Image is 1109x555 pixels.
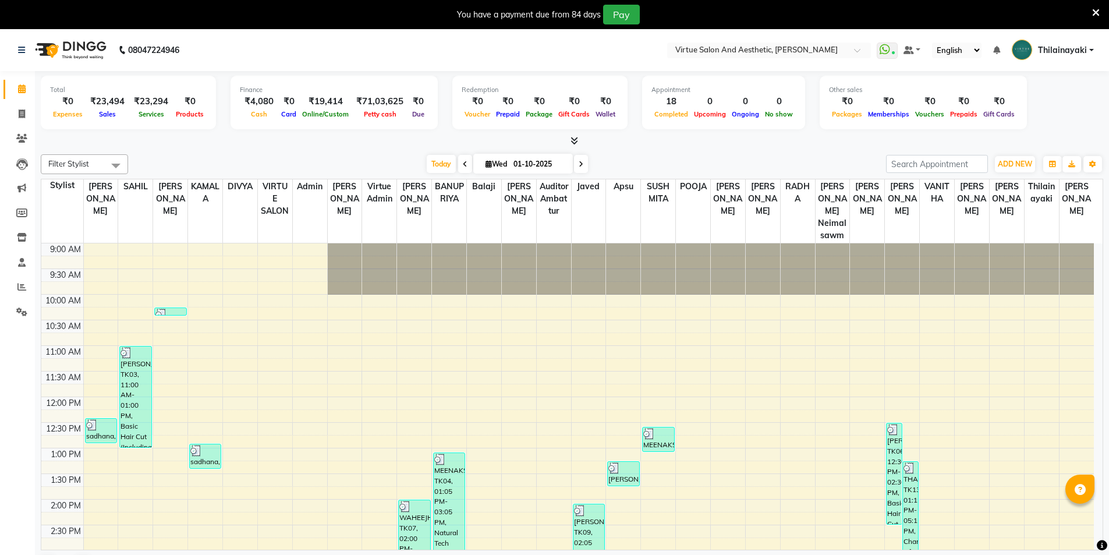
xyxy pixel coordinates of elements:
[408,95,428,108] div: ₹0
[278,110,299,118] span: Card
[555,95,593,108] div: ₹0
[1060,508,1097,543] iframe: chat widget
[328,179,362,218] span: [PERSON_NAME]
[523,95,555,108] div: ₹0
[651,95,691,108] div: 18
[850,179,884,218] span: [PERSON_NAME]
[980,95,1018,108] div: ₹0
[947,110,980,118] span: Prepaids
[84,179,118,218] span: [PERSON_NAME]
[129,95,173,108] div: ₹23,294
[48,500,83,512] div: 2:00 PM
[43,346,83,358] div: 11:00 AM
[188,179,222,206] span: KAMALA
[493,95,523,108] div: ₹0
[361,110,399,118] span: Petty cash
[299,95,352,108] div: ₹19,414
[173,95,207,108] div: ₹0
[462,85,618,95] div: Redemption
[555,110,593,118] span: Gift Cards
[493,110,523,118] span: Prepaid
[593,95,618,108] div: ₹0
[30,34,109,66] img: logo
[829,110,865,118] span: Packages
[829,95,865,108] div: ₹0
[173,110,207,118] span: Products
[48,243,83,256] div: 9:00 AM
[746,179,780,218] span: [PERSON_NAME]
[240,85,428,95] div: Finance
[572,179,606,194] span: Javed
[593,110,618,118] span: Wallet
[86,95,129,108] div: ₹23,494
[41,179,83,192] div: Stylist
[44,423,83,435] div: 12:30 PM
[606,179,640,194] span: Apsu
[608,462,639,486] div: [PERSON_NAME], TK05, 01:15 PM-01:45 PM, Women'S Hair Services - Oil Massage
[258,179,292,218] span: VIRTUE SALON
[990,179,1024,218] span: [PERSON_NAME]
[955,179,989,218] span: [PERSON_NAME]
[96,110,119,118] span: Sales
[865,110,912,118] span: Memberships
[48,159,89,168] span: Filter Stylist
[885,179,919,218] span: [PERSON_NAME]
[651,85,796,95] div: Appointment
[128,34,179,66] b: 08047224946
[362,179,396,206] span: Virtue admin
[829,85,1018,95] div: Other sales
[44,397,83,409] div: 12:00 PM
[155,308,186,315] div: RANI, TK01, 10:15 AM-10:25 AM, Threading - FOREHEAD
[537,179,571,218] span: Auditor Ambattur
[603,5,640,24] button: Pay
[510,155,568,173] input: 2025-10-01
[278,95,299,108] div: ₹0
[118,179,153,194] span: SAHIL
[43,295,83,307] div: 10:00 AM
[729,110,762,118] span: Ongoing
[729,95,762,108] div: 0
[43,320,83,333] div: 10:30 AM
[190,444,221,468] div: sadhana, TK02, 12:55 PM-01:25 PM, Classic Pedicure
[153,179,187,218] span: [PERSON_NAME]
[432,179,466,206] span: BANUPRIYA
[48,448,83,461] div: 1:00 PM
[467,179,501,194] span: Balaji
[502,179,536,218] span: [PERSON_NAME]
[86,419,116,443] div: sadhana, TK02, 12:25 PM-12:55 PM, Colour Service - Root Touch Up ([DEMOGRAPHIC_DATA])
[641,179,675,206] span: SUSHMITA
[523,110,555,118] span: Package
[293,179,327,194] span: Admin
[43,372,83,384] div: 11:30 AM
[409,110,427,118] span: Due
[643,427,674,451] div: MEENAKSHI, TK04, 12:35 PM-01:05 PM, Spa Pedicure
[781,179,815,206] span: RADHA
[762,95,796,108] div: 0
[462,95,493,108] div: ₹0
[352,95,408,108] div: ₹71,03,625
[998,160,1032,168] span: ADD NEW
[691,110,729,118] span: Upcoming
[912,95,947,108] div: ₹0
[434,453,465,554] div: MEENAKSHI, TK04, 01:05 PM-03:05 PM, Natural Tech Advanced Hair Care : Vip - Nourishing Trt For Da...
[136,110,167,118] span: Services
[912,110,947,118] span: Vouchers
[248,110,270,118] span: Cash
[223,179,257,194] span: DIVYA
[865,95,912,108] div: ₹0
[1012,40,1032,60] img: Thilainayaki
[48,269,83,281] div: 9:30 AM
[457,9,601,21] div: You have a payment due from 84 days
[462,110,493,118] span: Voucher
[50,85,207,95] div: Total
[1038,44,1087,56] span: Thilainayaki
[1025,179,1059,206] span: Thilainayaki
[50,95,86,108] div: ₹0
[995,156,1035,172] button: ADD NEW
[920,179,954,206] span: VANITHA
[120,347,151,447] div: [PERSON_NAME], TK03, 11:00 AM-01:00 PM, Basic Hair Cut (Including hair wash, Conditioner , Dry)
[816,179,850,243] span: [PERSON_NAME] Neimalsawm
[299,110,352,118] span: Online/Custom
[711,179,745,218] span: [PERSON_NAME]
[1060,179,1094,218] span: [PERSON_NAME]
